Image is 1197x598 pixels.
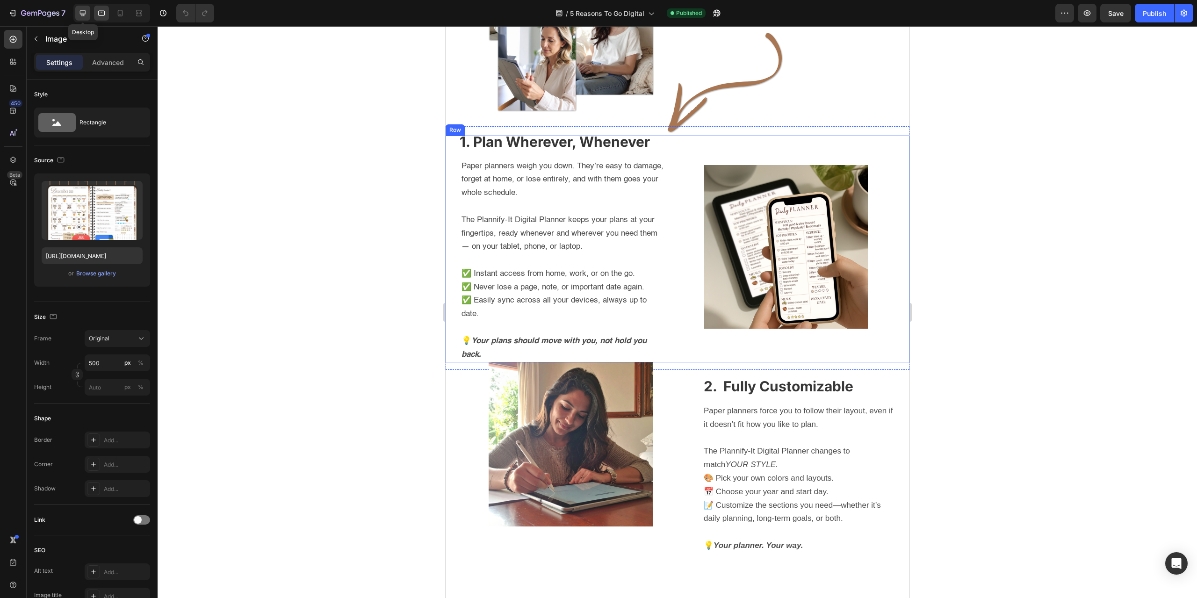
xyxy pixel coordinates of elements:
[135,382,146,393] button: px
[34,383,51,391] label: Height
[42,181,143,240] img: preview-image
[138,359,144,367] div: %
[16,257,199,265] span: ✅ Never lose a page, note, or important date again.
[34,436,52,444] div: Border
[85,379,150,396] input: px%
[16,136,218,171] span: Paper planners weigh you down. They’re easy to damage, forget at home, or lose entirely, and with...
[1135,4,1174,22] button: Publish
[258,352,408,368] strong: 2. Fully Customizable
[138,383,144,391] div: %
[135,357,146,368] button: px
[34,516,45,524] div: Link
[258,420,404,443] span: The Plannify-It Digital Planner changes to match
[34,546,45,555] div: SEO
[104,568,148,576] div: Add...
[104,485,148,493] div: Add...
[42,247,143,264] input: https://example.com/image.jpg
[34,90,48,99] div: Style
[34,154,66,167] div: Source
[221,2,338,110] img: gempages_555227403295654992-46a25953-783e-49b0-a069-4f35e2d2df00.png
[104,461,148,469] div: Add...
[16,311,201,332] strong: Your plans should move with you, not hold you back.
[89,334,109,343] span: Original
[16,311,26,319] strong: 💡
[566,8,568,18] span: /
[258,461,382,470] span: 📅 Choose your year and start day.
[34,567,53,575] div: Alt text
[61,7,65,19] p: 7
[1143,8,1166,18] div: Publish
[2,100,17,108] div: Row
[79,112,137,133] div: Rectangle
[76,269,116,278] button: Browse gallery
[570,8,644,18] span: 5 Reasons To Go Digital
[259,139,422,303] img: gempages_555227403295654992-c832cb9f-b962-4aa6-9c96-90c903302512.png
[68,268,74,279] span: or
[446,26,909,598] iframe: Design area
[34,311,59,324] div: Size
[1108,9,1124,17] span: Save
[14,107,204,124] span: 1. Plan Wherever, Whenever
[122,357,133,368] button: %
[124,359,131,367] div: px
[104,436,148,445] div: Add...
[16,270,201,292] span: ✅ Easily sync across all your devices, always up to date.
[34,460,53,468] div: Corner
[676,9,702,17] span: Published
[122,382,133,393] button: %
[34,414,51,423] div: Shape
[7,171,22,179] div: Beta
[258,380,447,403] span: Paper planners force you to follow their layout, even if it doesn’t fit how you like to plan.
[92,58,124,67] p: Advanced
[258,447,388,456] span: 🎨 Pick your own colors and layouts.
[1100,4,1131,22] button: Save
[45,33,125,44] p: Image
[258,515,268,524] strong: 💡
[280,434,332,443] i: YOUR STYLE.
[34,334,51,343] label: Frame
[34,359,50,367] label: Width
[176,4,214,22] div: Undo/Redo
[4,4,70,22] button: 7
[124,383,131,391] div: px
[9,100,22,107] div: 450
[46,58,72,67] p: Settings
[43,336,208,500] img: gempages_555227403295654992-246cbdd2-6187-4213-b51b-5d7f90c934f8.webp
[16,190,212,225] span: The Plannify-It Digital Planner keeps your plans at your fingertips, ready whenever and wherever ...
[16,244,189,252] span: ✅ Instant access from home, work, or on the go.
[85,330,150,347] button: Original
[1165,552,1188,575] div: Open Intercom Messenger
[258,475,435,497] span: 📝 Customize the sections you need—whether it’s daily planning, long-term goals, or both.
[34,484,56,493] div: Shadow
[268,515,357,524] strong: Your planner. Your way.
[85,354,150,371] input: px%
